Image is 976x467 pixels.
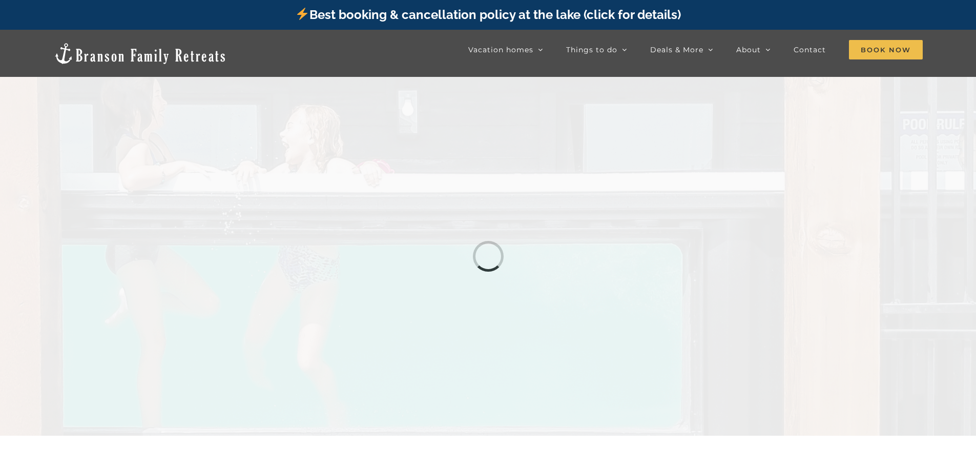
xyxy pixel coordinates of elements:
[650,39,713,60] a: Deals & More
[736,46,761,53] span: About
[566,46,617,53] span: Things to do
[736,39,771,60] a: About
[794,39,826,60] a: Contact
[468,39,543,60] a: Vacation homes
[849,39,923,60] a: Book Now
[468,39,923,60] nav: Main Menu
[849,40,923,59] span: Book Now
[794,46,826,53] span: Contact
[650,46,703,53] span: Deals & More
[53,42,227,65] img: Branson Family Retreats Logo
[296,8,308,20] img: ⚡️
[295,7,680,22] a: Best booking & cancellation policy at the lake (click for details)
[566,39,627,60] a: Things to do
[468,46,533,53] span: Vacation homes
